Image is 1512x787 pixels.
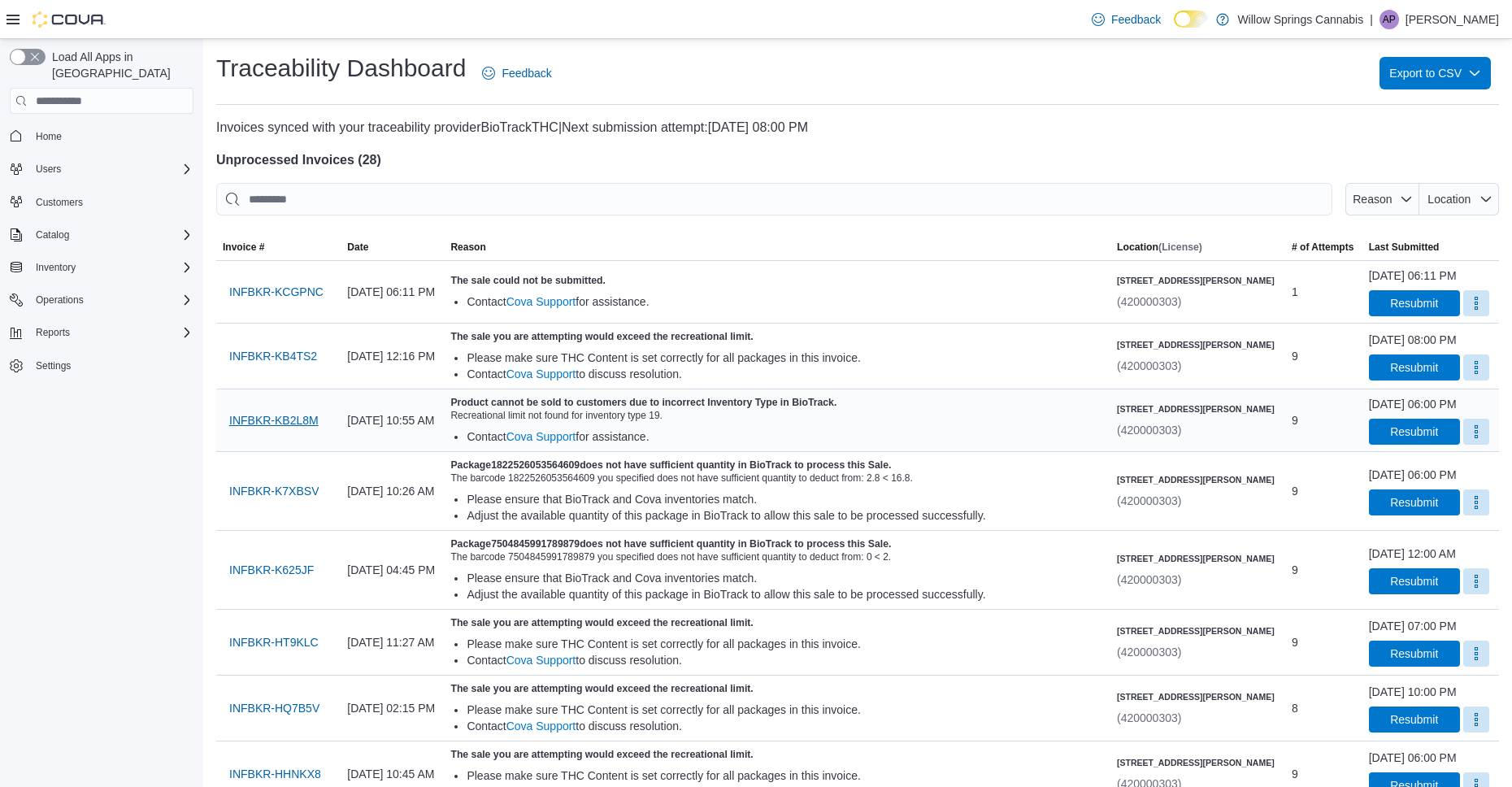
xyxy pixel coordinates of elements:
[347,241,368,254] span: Date
[1117,241,1202,254] h5: Location
[223,276,330,308] button: INFBKR-KCGPNC
[450,330,1104,343] h5: The sale you are attempting would exceed the recreational limit.
[1463,489,1489,515] button: More
[29,225,193,245] span: Catalog
[341,475,444,507] div: [DATE] 10:26 AM
[1369,546,1456,562] div: [DATE] 12:00 AM
[1117,473,1275,486] h6: [STREET_ADDRESS][PERSON_NAME]
[36,130,62,143] span: Home
[1292,481,1298,501] span: 9
[1345,183,1419,215] button: Reason
[223,241,264,254] span: Invoice #
[223,404,325,437] button: INFBKR-KB2L8M
[450,682,1104,695] h5: The sale you are attempting would exceed the recreational limit.
[216,234,341,260] button: Invoice #
[1369,568,1460,594] button: Resubmit
[36,196,83,209] span: Customers
[29,192,193,212] span: Customers
[36,261,76,274] span: Inventory
[450,409,1104,422] div: Recreational limit not found for inventory type 19.
[29,127,68,146] a: Home
[1117,359,1181,372] span: (420000303)
[1369,641,1460,667] button: Resubmit
[29,258,193,277] span: Inventory
[36,293,84,307] span: Operations
[341,692,444,724] div: [DATE] 02:15 PM
[506,367,576,380] a: Cova Support
[467,570,1104,586] div: Please ensure that BioTrack and Cova inventories match.
[216,150,1499,170] h4: Unprocessed Invoices ( 28 )
[223,340,324,372] button: INFBKR-KB4TS2
[1369,267,1457,284] div: [DATE] 06:11 PM
[29,355,193,376] span: Settings
[229,634,319,650] span: INFBKR-HT9KLC
[1389,57,1481,89] span: Export to CSV
[29,356,77,376] a: Settings
[1379,10,1399,29] div: Alex Perdikis
[29,323,76,342] button: Reports
[476,57,558,89] a: Feedback
[3,354,200,377] button: Settings
[341,276,444,308] div: [DATE] 06:11 PM
[1292,282,1298,302] span: 1
[450,472,1104,485] div: The barcode 1822526053564609 you specified does not have sufficient quantity to deduct from: 2.8 ...
[1406,10,1499,29] p: [PERSON_NAME]
[467,293,1104,310] div: Contact for assistance.
[1085,3,1167,36] a: Feedback
[1117,424,1181,437] span: (420000303)
[1292,698,1298,718] span: 8
[36,359,71,372] span: Settings
[216,183,1332,215] input: This is a search bar. After typing your query, hit enter to filter the results lower in the page.
[1369,467,1457,483] div: [DATE] 06:00 PM
[1292,411,1298,430] span: 9
[3,289,200,311] button: Operations
[1117,573,1181,586] span: (420000303)
[3,256,200,279] button: Inventory
[1390,646,1438,662] span: Resubmit
[1369,332,1457,348] div: [DATE] 08:00 PM
[29,225,76,245] button: Catalog
[450,459,1104,472] h5: Package 1822526053564609 does not have sufficient quantity in BioTrack to process this Sale.
[1111,11,1161,28] span: Feedback
[33,11,106,28] img: Cova
[341,554,444,586] div: [DATE] 04:45 PM
[1390,424,1438,440] span: Resubmit
[1117,338,1275,351] h6: [STREET_ADDRESS][PERSON_NAME]
[1369,618,1457,634] div: [DATE] 07:00 PM
[1370,10,1373,29] p: |
[229,284,324,300] span: INFBKR-KCGPNC
[229,766,321,782] span: INFBKR-HHNKX8
[1292,633,1298,652] span: 9
[1390,711,1438,728] span: Resubmit
[506,654,576,667] a: Cova Support
[1427,193,1471,206] span: Location
[229,483,319,499] span: INFBKR-K7XBSV
[341,404,444,437] div: [DATE] 10:55 AM
[467,718,1104,734] div: Contact to discuss resolution.
[1174,11,1208,28] input: Dark Mode
[450,274,1104,287] h5: The sale could not be submitted.
[46,49,193,81] span: Load All Apps in [GEOGRAPHIC_DATA]
[1117,241,1202,254] span: Location (License)
[36,163,61,176] span: Users
[467,428,1104,445] div: Contact for assistance.
[506,720,576,733] a: Cova Support
[1353,193,1392,206] span: Reason
[1390,573,1438,589] span: Resubmit
[3,190,200,214] button: Customers
[1117,552,1275,565] h6: [STREET_ADDRESS][PERSON_NAME]
[467,702,1104,718] div: Please make sure THC Content is set correctly for all packages in this invoice.
[1292,764,1298,784] span: 9
[29,125,193,146] span: Home
[1463,568,1489,594] button: More
[1369,707,1460,733] button: Resubmit
[29,290,90,310] button: Operations
[1292,560,1298,580] span: 9
[1369,750,1457,766] div: [DATE] 06:00 PM
[1292,346,1298,366] span: 9
[467,366,1104,382] div: Contact to discuss resolution.
[29,290,193,310] span: Operations
[1419,183,1499,215] button: Location
[223,626,325,659] button: INFBKR-HT9KLC
[1369,684,1457,700] div: [DATE] 10:00 PM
